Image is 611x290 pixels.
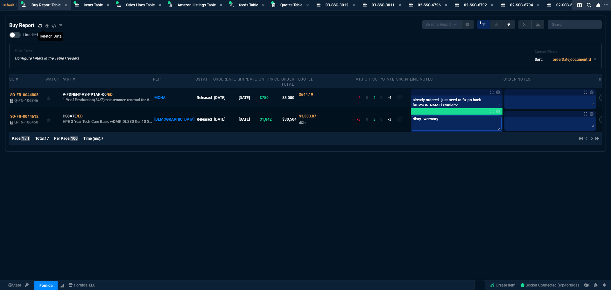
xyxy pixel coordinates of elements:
[464,3,487,7] span: 02-SSC-6792
[32,3,60,7] span: Buy Report Table
[70,136,78,141] span: 100
[445,3,447,8] nx-icon: Close Tab
[372,107,379,131] td: 3
[6,282,23,288] a: Global State
[195,88,213,107] td: Released
[548,20,602,29] input: Search
[61,77,75,82] div: Part #
[372,3,395,7] span: 03-SSC-3011
[14,98,38,103] span: Q-FN-106346
[101,136,103,141] span: 7
[604,2,608,8] nx-icon: Open New Tab
[503,77,530,82] div: Order Notes
[537,3,540,8] nx-icon: Close Tab
[380,95,383,100] span: 0
[46,77,60,82] div: Watch
[418,3,441,7] span: 02-SSC-6796
[153,88,195,107] td: MOHA
[238,107,259,131] td: [DATE]
[366,117,368,122] span: 0
[10,114,39,119] span: SO-FR-0044612
[491,3,494,8] nx-icon: Close Tab
[61,88,153,107] td: 1 Yr of Production(24/7)maintenance renewal for Veeam Data Platform Foundation Enterprise
[299,98,303,103] span: --
[387,88,396,107] td: -4
[280,3,302,7] span: Quotes Table
[259,77,279,82] div: unitPrice
[365,77,370,82] div: OH
[213,88,238,107] td: [DATE]
[575,1,584,9] nx-icon: Split Panels
[63,119,152,124] p: HPE 3 Year Tech Care Basic wDMR DL380 Gen10 Service
[281,88,298,107] td: $3,000
[213,107,238,131] td: [DATE]
[153,77,161,82] div: Rep
[281,77,296,87] div: Order Total
[479,20,481,25] span: 1
[594,1,603,9] nx-icon: Close Workbench
[14,120,38,124] span: Q-FN-106450
[64,3,67,8] nx-icon: Close Tab
[387,77,395,82] div: NTB
[238,88,259,107] td: [DATE]
[299,92,313,97] span: Quoted Cost
[387,107,396,131] td: -3
[63,97,152,103] p: 1 Yr of Production(24/7)maintenance renewal for Veeam Data Platform Foundation Enterprise
[357,117,361,123] div: -3
[259,88,281,107] td: $750
[15,48,79,53] h6: Filter Table
[356,77,363,82] div: ATS
[3,3,17,7] span: Default
[521,283,579,287] span: Socket Connected (erp-fornida)
[281,107,298,131] td: $30,504
[366,95,368,100] span: 0
[262,3,265,8] nx-icon: Close Tab
[195,77,208,82] div: oStat
[46,93,60,102] div: Add to Watchlist
[12,136,21,141] span: Page:
[67,282,97,288] a: msbcCompanyName
[178,3,216,7] span: Amazon Listings Table
[23,282,31,288] a: API TOKEN
[84,3,103,7] span: Items Table
[35,136,45,141] span: Total:
[535,57,543,62] p: Sort:
[510,3,533,7] span: 02-SSC-6794
[77,113,83,119] a: /ED
[298,77,314,81] abbr: Quoted Cost and Sourcing Notes
[213,77,236,82] div: OrderDate
[410,77,433,82] div: Line Notes
[15,55,79,61] p: Configure Filters in the Table Headers
[556,3,579,7] span: 02-SSC-6535
[488,280,518,290] a: Create Item
[195,107,213,131] td: Released
[238,77,257,82] div: shipDate
[63,92,107,97] span: V-FDNENT-VS-PP1AR-00
[158,3,161,8] nx-icon: Close Tab
[46,115,60,124] div: Add to Watchlist
[54,136,70,141] span: Per Page:
[153,107,195,131] td: [DEMOGRAPHIC_DATA]
[9,77,18,82] div: SO #
[584,1,594,9] nx-icon: Search
[83,136,101,141] span: Time (ms):
[306,3,309,8] nx-icon: Close Tab
[372,88,379,107] td: 4
[398,3,401,8] nx-icon: Close Tab
[61,107,153,131] td: HPE 3 Year Tech Care Basic wDMR DL380 Gen10 Service
[126,3,155,7] span: Sales Lines Table
[521,282,579,288] a: kkLkgBkli7mqvIF9AABY
[597,77,607,82] div: hide
[299,114,316,118] span: Quoted Cost
[535,50,596,54] h6: Current Filters
[379,77,385,82] div: PO
[45,136,49,141] span: 17
[239,3,258,7] span: feeds Table
[380,117,383,122] span: 0
[9,22,34,29] h4: Buy Report
[553,57,591,62] code: orderDate,documentId
[107,92,113,97] a: /ED
[23,32,38,38] span: Handled
[10,93,39,97] span: SO-FR-0044805
[63,113,77,119] span: HS8A7E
